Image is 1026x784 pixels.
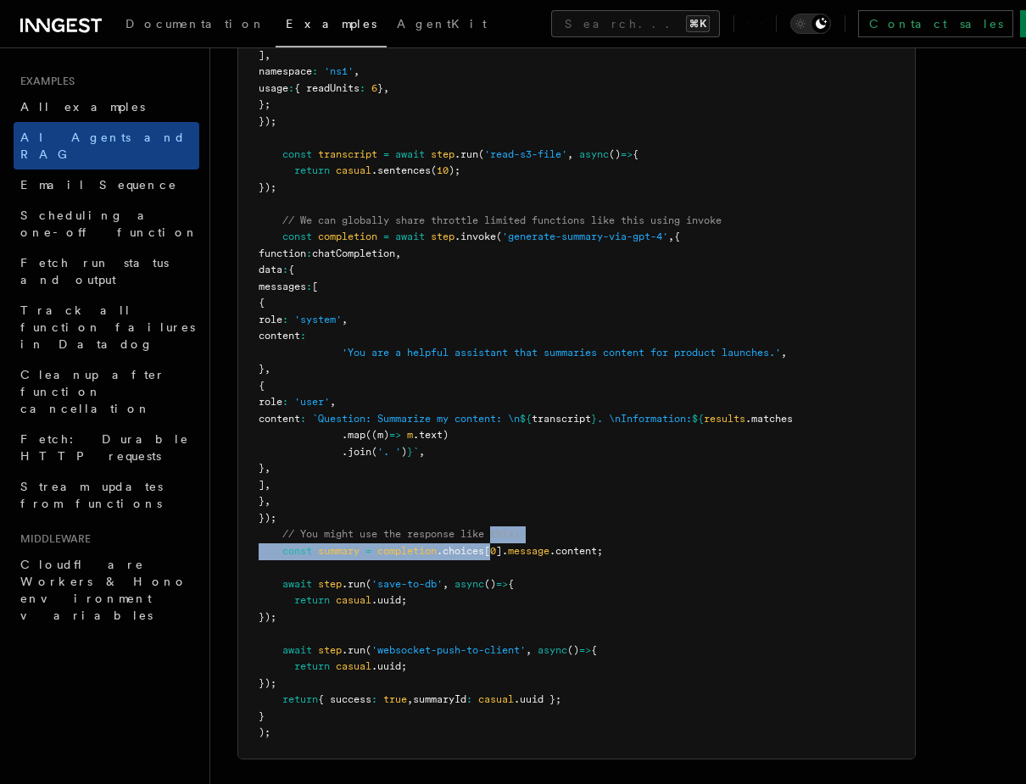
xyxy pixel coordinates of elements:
[300,330,306,342] span: :
[318,644,342,656] span: step
[407,429,413,441] span: m
[383,693,407,705] span: true
[371,446,377,458] span: (
[318,545,360,557] span: summary
[294,396,330,408] span: 'user'
[14,295,199,359] a: Track all function failures in Datadog
[282,693,318,705] span: return
[306,247,312,259] span: :
[704,413,745,425] span: results
[342,446,371,458] span: .join
[259,98,270,110] span: };
[371,693,377,705] span: :
[490,545,496,557] span: 0
[259,512,276,524] span: });
[371,82,377,94] span: 6
[259,611,276,623] span: });
[609,148,621,160] span: ()
[591,413,597,425] span: }
[377,545,437,557] span: completion
[371,164,431,176] span: .sentences
[514,693,561,705] span: .uuid };
[413,693,466,705] span: summaryId
[288,82,294,94] span: :
[401,446,407,458] span: )
[259,380,265,392] span: {
[336,164,371,176] span: casual
[478,148,484,160] span: (
[686,15,710,32] kbd: ⌘K
[259,396,282,408] span: role
[14,170,199,200] a: Email Sequence
[115,5,276,46] a: Documentation
[300,413,306,425] span: :
[259,297,265,309] span: {
[265,495,270,507] span: ,
[259,710,265,722] span: }
[20,131,186,161] span: AI Agents and RAG
[259,462,265,474] span: }
[336,594,371,606] span: casual
[668,231,674,242] span: ,
[282,578,312,590] span: await
[365,429,389,441] span: ((m)
[259,181,276,193] span: });
[259,677,276,689] span: });
[294,164,330,176] span: return
[484,578,496,590] span: ()
[484,148,567,160] span: 'read-s3-file'
[259,314,282,325] span: role
[454,578,484,590] span: async
[259,330,300,342] span: content
[259,247,306,259] span: function
[371,578,443,590] span: 'save-to-db'
[259,413,300,425] span: content
[14,75,75,88] span: Examples
[371,644,526,656] span: 'websocket-push-to-client'
[330,396,336,408] span: ,
[336,660,371,672] span: casual
[318,231,377,242] span: completion
[551,10,720,37] button: Search...⌘K
[387,5,497,46] a: AgentKit
[579,148,609,160] span: async
[532,413,591,425] span: transcript
[449,164,460,176] span: );
[437,164,449,176] span: 10
[20,368,165,415] span: Cleanup after function cancellation
[312,247,395,259] span: chatCompletion
[431,148,454,160] span: step
[538,644,567,656] span: async
[790,14,831,34] button: Toggle dark mode
[20,100,145,114] span: All examples
[781,347,787,359] span: ,
[14,359,199,424] a: Cleanup after function cancellation
[365,578,371,590] span: (
[20,209,198,239] span: Scheduling a one-off function
[496,231,502,242] span: (
[745,413,793,425] span: .matches
[282,314,288,325] span: :
[342,429,365,441] span: .map
[371,660,407,672] span: .uuid;
[14,122,199,170] a: AI Agents and RAG
[342,347,781,359] span: 'You are a helpful assistant that summaries content for product launches.'
[502,231,668,242] span: 'generate-summary-via-gpt-4'
[306,281,312,292] span: :
[342,314,348,325] span: ,
[508,578,514,590] span: {
[520,413,532,425] span: ${
[265,479,270,491] span: ,
[549,545,603,557] span: .content;
[282,148,312,160] span: const
[294,660,330,672] span: return
[14,92,199,122] a: All examples
[259,479,265,491] span: ]
[395,247,401,259] span: ,
[621,148,633,160] span: =>
[312,413,520,425] span: `Question: Summarize my content: \n
[579,644,591,656] span: =>
[259,49,265,61] span: ]
[858,10,1013,37] a: Contact sales
[466,693,472,705] span: :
